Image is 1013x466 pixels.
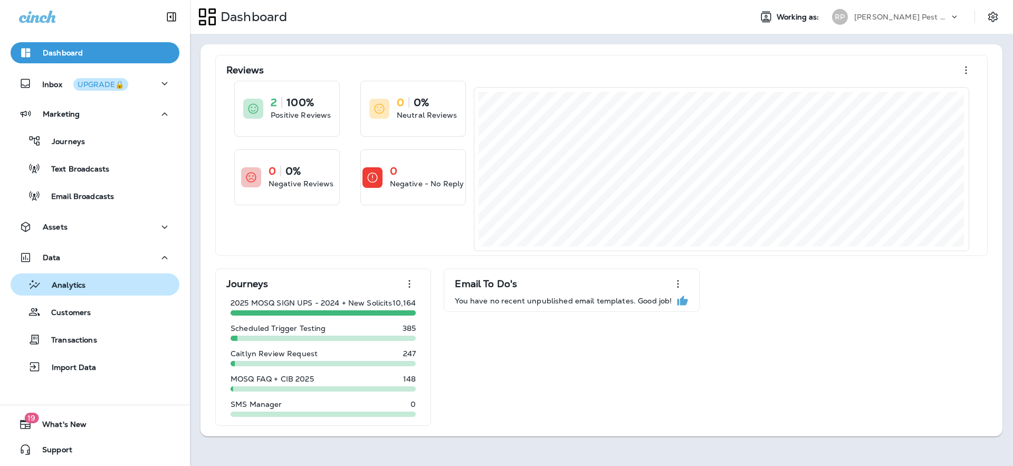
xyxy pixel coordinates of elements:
p: Analytics [41,281,85,291]
p: 0 [390,166,397,176]
p: Journeys [226,279,268,289]
button: Email Broadcasts [11,185,179,207]
button: Collapse Sidebar [157,6,186,27]
button: Customers [11,301,179,323]
p: Text Broadcasts [41,165,109,175]
p: Email Broadcasts [41,192,114,202]
p: Negative - No Reply [390,178,464,189]
p: Inbox [42,78,128,89]
p: 148 [403,375,416,383]
p: 100% [286,97,314,108]
p: Scheduled Trigger Testing [231,324,326,332]
p: Data [43,253,61,262]
p: Marketing [43,110,80,118]
p: 0 [269,166,276,176]
p: Customers [41,308,91,318]
button: UPGRADE🔒 [73,78,128,91]
span: Working as: [777,13,821,22]
p: Email To Do's [455,279,517,289]
p: Neutral Reviews [397,110,457,120]
p: Caitlyn Review Request [231,349,318,358]
p: 0% [414,97,429,108]
p: 247 [403,349,416,358]
p: You have no recent unpublished email templates. Good job! [455,297,672,305]
button: Settings [983,7,1002,26]
button: Support [11,439,179,460]
button: Assets [11,216,179,237]
span: 19 [24,413,39,423]
p: 0 [397,97,404,108]
div: RP [832,9,848,25]
span: Support [32,445,72,458]
button: Import Data [11,356,179,378]
button: Data [11,247,179,268]
button: 19What's New [11,414,179,435]
p: Negative Reviews [269,178,333,189]
button: InboxUPGRADE🔒 [11,73,179,94]
p: 10,164 [393,299,416,307]
button: Transactions [11,328,179,350]
p: Positive Reviews [271,110,331,120]
button: Marketing [11,103,179,125]
p: Dashboard [216,9,287,25]
div: UPGRADE🔒 [78,81,124,88]
p: [PERSON_NAME] Pest Control [854,13,949,21]
p: 0% [285,166,301,176]
p: 385 [403,324,416,332]
button: Analytics [11,273,179,296]
p: SMS Manager [231,400,282,408]
p: MOSQ FAQ + CIB 2025 [231,375,314,383]
button: Text Broadcasts [11,157,179,179]
p: 2025 MOSQ SIGN UPS - 2024 + New Solicits [231,299,393,307]
p: Journeys [41,137,85,147]
p: Assets [43,223,68,231]
p: Dashboard [43,49,83,57]
p: Reviews [226,65,264,75]
p: 2 [271,97,277,108]
span: What's New [32,420,87,433]
p: 0 [410,400,416,408]
p: Transactions [41,336,97,346]
button: Dashboard [11,42,179,63]
button: Journeys [11,130,179,152]
p: Import Data [41,363,97,373]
